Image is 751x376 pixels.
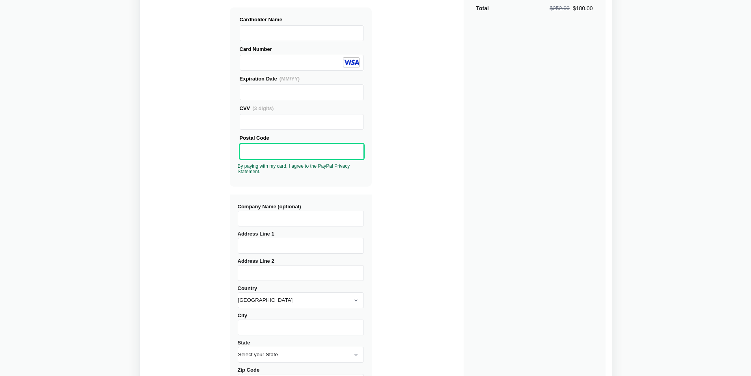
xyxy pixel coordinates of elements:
[238,238,364,254] input: Address Line 1
[280,76,300,82] span: (MM/YY)
[238,292,364,308] select: Country
[238,340,364,363] label: State
[238,347,364,363] select: State
[238,231,364,254] label: Address Line 1
[243,144,360,159] iframe: Secure Credit Card Frame - Postal Code
[238,320,364,335] input: City
[238,211,364,226] input: Company Name (optional)
[240,134,364,142] div: Postal Code
[240,15,364,24] div: Cardholder Name
[550,4,593,12] div: $180.00
[238,163,350,174] a: By paying with my card, I agree to the PayPal Privacy Statement.
[550,5,570,11] span: $252.00
[476,5,489,11] strong: Total
[240,45,364,53] div: Card Number
[238,258,364,281] label: Address Line 2
[238,204,364,226] label: Company Name (optional)
[243,55,360,70] iframe: Secure Credit Card Frame - Credit Card Number
[243,114,360,129] iframe: Secure Credit Card Frame - CVV
[243,26,360,41] iframe: Secure Credit Card Frame - Cardholder Name
[238,312,364,335] label: City
[238,265,364,281] input: Address Line 2
[238,285,364,308] label: Country
[240,75,364,83] div: Expiration Date
[240,104,364,112] div: CVV
[252,105,274,111] span: (3 digits)
[243,85,360,100] iframe: Secure Credit Card Frame - Expiration Date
